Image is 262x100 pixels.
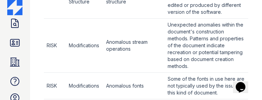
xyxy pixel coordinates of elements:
[44,19,66,73] td: RISK
[165,73,248,99] td: Some of the fonts in use here are not typically used by the issuer in this kind of document.
[233,72,255,93] iframe: chat widget
[103,73,165,99] td: Anomalous fonts
[66,19,104,73] td: Modifications
[165,19,248,73] td: Unexpected anomalies within the document's construction methods. Patterns and properties of the d...
[66,73,104,99] td: Modifications
[44,73,66,99] td: RISK
[103,19,165,73] td: Anomalous stream operations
